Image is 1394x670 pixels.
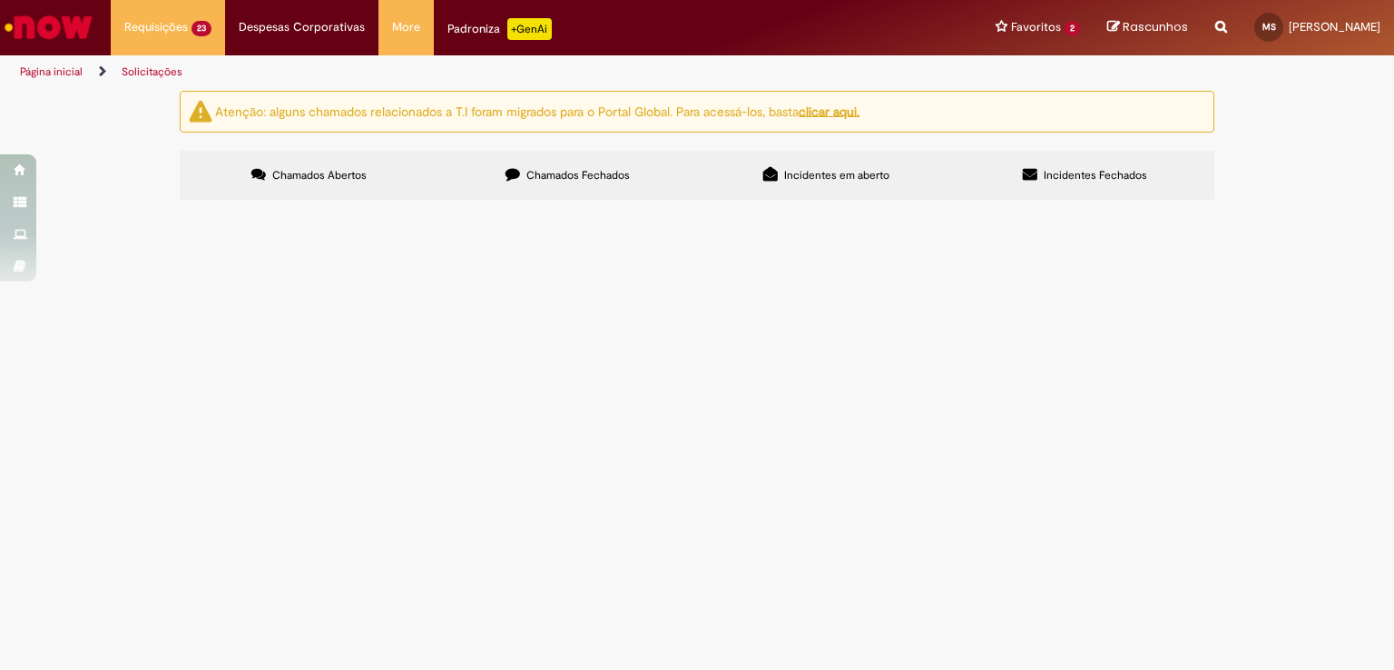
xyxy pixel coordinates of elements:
[447,18,552,40] div: Padroniza
[215,103,859,119] ng-bind-html: Atenção: alguns chamados relacionados a T.I foram migrados para o Portal Global. Para acessá-los,...
[20,64,83,79] a: Página inicial
[272,168,367,182] span: Chamados Abertos
[392,18,420,36] span: More
[2,9,95,45] img: ServiceNow
[799,103,859,119] a: clicar aqui.
[1107,19,1188,36] a: Rascunhos
[14,55,916,89] ul: Trilhas de página
[784,168,889,182] span: Incidentes em aberto
[191,21,211,36] span: 23
[122,64,182,79] a: Solicitações
[1289,19,1380,34] span: [PERSON_NAME]
[1262,21,1276,33] span: MS
[1011,18,1061,36] span: Favoritos
[507,18,552,40] p: +GenAi
[526,168,630,182] span: Chamados Fechados
[1065,21,1080,36] span: 2
[124,18,188,36] span: Requisições
[1044,168,1147,182] span: Incidentes Fechados
[239,18,365,36] span: Despesas Corporativas
[1123,18,1188,35] span: Rascunhos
